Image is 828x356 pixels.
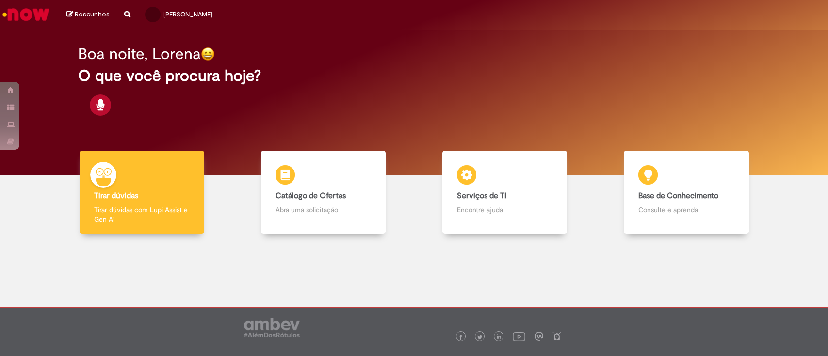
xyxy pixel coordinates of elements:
img: logo_footer_linkedin.png [497,334,502,340]
img: logo_footer_workplace.png [535,332,543,341]
span: [PERSON_NAME] [163,10,212,18]
img: logo_footer_facebook.png [458,335,463,340]
b: Tirar dúvidas [94,191,138,201]
h2: Boa noite, Lorena [78,46,201,62]
p: Encontre ajuda [457,205,552,215]
img: happy-face.png [201,47,215,61]
b: Base de Conhecimento [638,191,718,201]
a: Base de Conhecimento Consulte e aprenda [596,151,777,234]
a: Catálogo de Ofertas Abra uma solicitação [232,151,414,234]
a: Rascunhos [66,10,110,19]
img: logo_footer_twitter.png [477,335,482,340]
img: ServiceNow [1,5,51,24]
img: logo_footer_ambev_rotulo_gray.png [244,318,300,337]
a: Serviços de TI Encontre ajuda [414,151,596,234]
a: Tirar dúvidas Tirar dúvidas com Lupi Assist e Gen Ai [51,151,232,234]
span: Rascunhos [75,10,110,19]
h2: O que você procura hoje? [78,67,750,84]
b: Serviços de TI [457,191,506,201]
b: Catálogo de Ofertas [276,191,346,201]
p: Tirar dúvidas com Lupi Assist e Gen Ai [94,205,190,224]
p: Abra uma solicitação [276,205,371,215]
img: logo_footer_youtube.png [513,330,525,342]
img: logo_footer_naosei.png [552,332,561,341]
p: Consulte e aprenda [638,205,734,215]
